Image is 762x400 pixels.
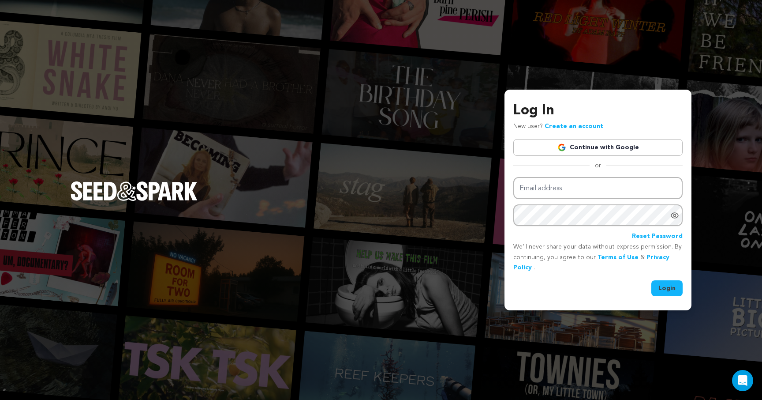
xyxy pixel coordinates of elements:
button: Login [651,280,683,296]
a: Show password as plain text. Warning: this will display your password on the screen. [670,211,679,220]
a: Reset Password [632,231,683,242]
a: Continue with Google [513,139,683,156]
div: Open Intercom Messenger [732,370,753,391]
input: Email address [513,177,683,200]
a: Seed&Spark Homepage [71,181,198,219]
p: New user? [513,121,603,132]
a: Create an account [545,123,603,129]
p: We’ll never share your data without express permission. By continuing, you agree to our & . [513,242,683,273]
img: Google logo [557,143,566,152]
h3: Log In [513,100,683,121]
img: Seed&Spark Logo [71,181,198,201]
span: or [590,161,606,170]
a: Terms of Use [598,254,639,260]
